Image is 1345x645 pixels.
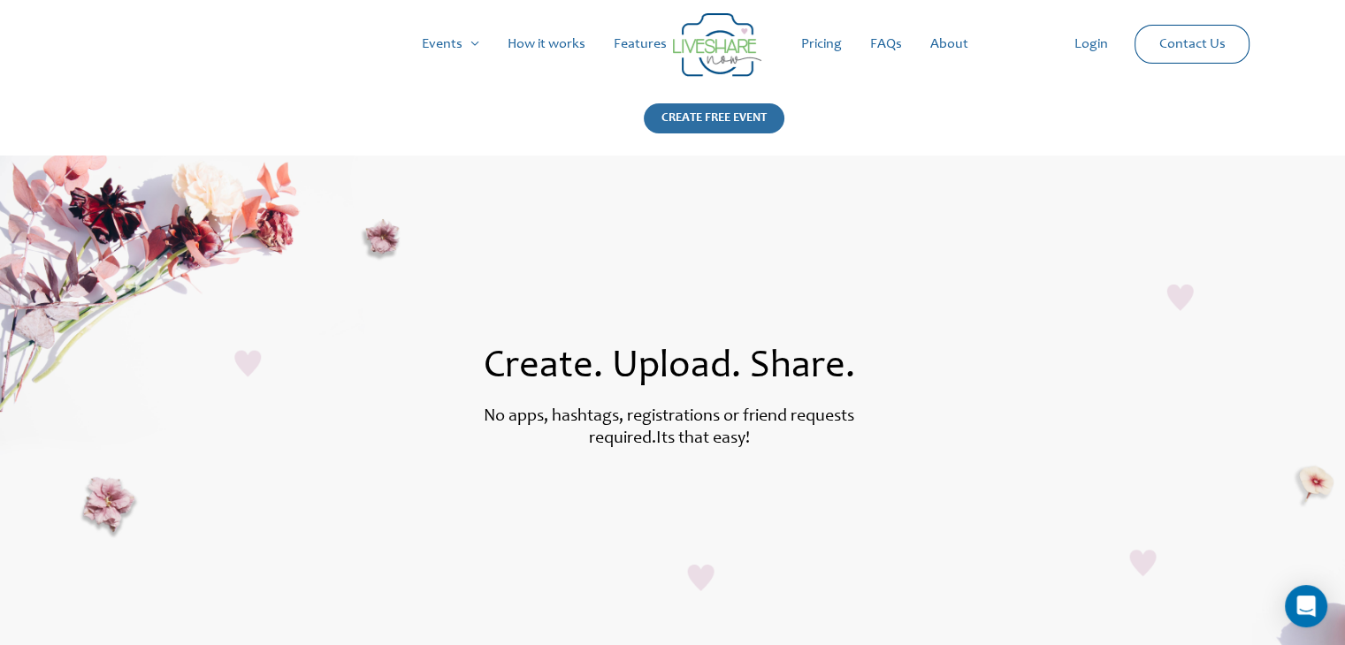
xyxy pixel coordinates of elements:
[600,16,681,72] a: Features
[1059,16,1121,72] a: Login
[787,16,856,72] a: Pricing
[1285,585,1327,627] div: Open Intercom Messenger
[856,16,916,72] a: FAQs
[484,408,854,448] label: No apps, hashtags, registrations or friend requests required.
[1145,26,1240,63] a: Contact Us
[644,103,784,156] a: CREATE FREE EVENT
[484,348,855,387] span: Create. Upload. Share.
[656,430,750,448] label: Its that easy!
[916,16,982,72] a: About
[673,13,761,77] img: Group 14 | Live Photo Slideshow for Events | Create Free Events Album for Any Occasion
[493,16,600,72] a: How it works
[644,103,784,133] div: CREATE FREE EVENT
[408,16,493,72] a: Events
[31,16,1314,72] nav: Site Navigation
